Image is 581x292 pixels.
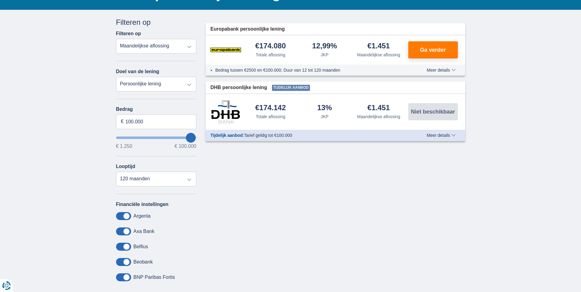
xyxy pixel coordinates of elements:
label: Looptijd [116,164,135,169]
label: Axa Bank [134,229,154,234]
span: Tijdelijk aanbod [272,85,310,91]
span: € 1.250 [116,144,132,149]
span: € [121,118,124,125]
img: product.pl.alt DHB Bank [210,100,241,123]
button: Niet beschikbaar [408,103,458,120]
label: Beobank [134,259,153,265]
div: Maandelijkse aflossing [357,114,400,120]
label: Belfius [134,244,148,249]
div: JKP [321,114,329,120]
label: Filteren op [116,31,141,36]
label: BNP Paribas Fortis [134,275,175,280]
span: Tijdelijk aanbod [210,133,243,138]
span: € 100.000 [175,144,196,149]
input: wantToBorrow [116,137,197,139]
span: Europabank persoonlijke lening [210,26,285,33]
div: €1.451 [368,42,390,51]
label: Doel van de lening [116,69,159,74]
span: Niet beschikbaar [411,109,455,114]
button: Meer details [422,68,460,73]
div: Filteren op [116,17,197,28]
div: 12,99% [312,42,337,51]
img: product.pl.alt Europabank [210,42,241,58]
label: Argenta [134,213,151,219]
span: Ga verder [420,47,446,53]
button: Ga verder [408,41,458,58]
div: 13% [317,104,332,112]
div: Totale aflossing [256,52,285,58]
span: Meer details [427,68,455,72]
li: Bedrag tussen €2500 en €100.000; Duur van 12 tot 120 maanden [215,67,404,73]
span: Tarief geldig tot €100.000 [244,133,292,138]
div: €1.451 [368,104,390,112]
div: : [206,132,409,138]
div: JKP [321,52,329,58]
div: €174.142 [255,104,286,112]
div: €174.080 [255,42,286,51]
label: Bedrag [116,107,197,112]
div: Maandelijkse aflossing [357,52,400,58]
label: Financiële instellingen [116,202,169,207]
div: Totale aflossing [256,114,285,120]
button: Meer details [422,133,460,138]
span: Meer details [427,133,455,137]
span: DHB persoonlijke lening [210,84,267,91]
